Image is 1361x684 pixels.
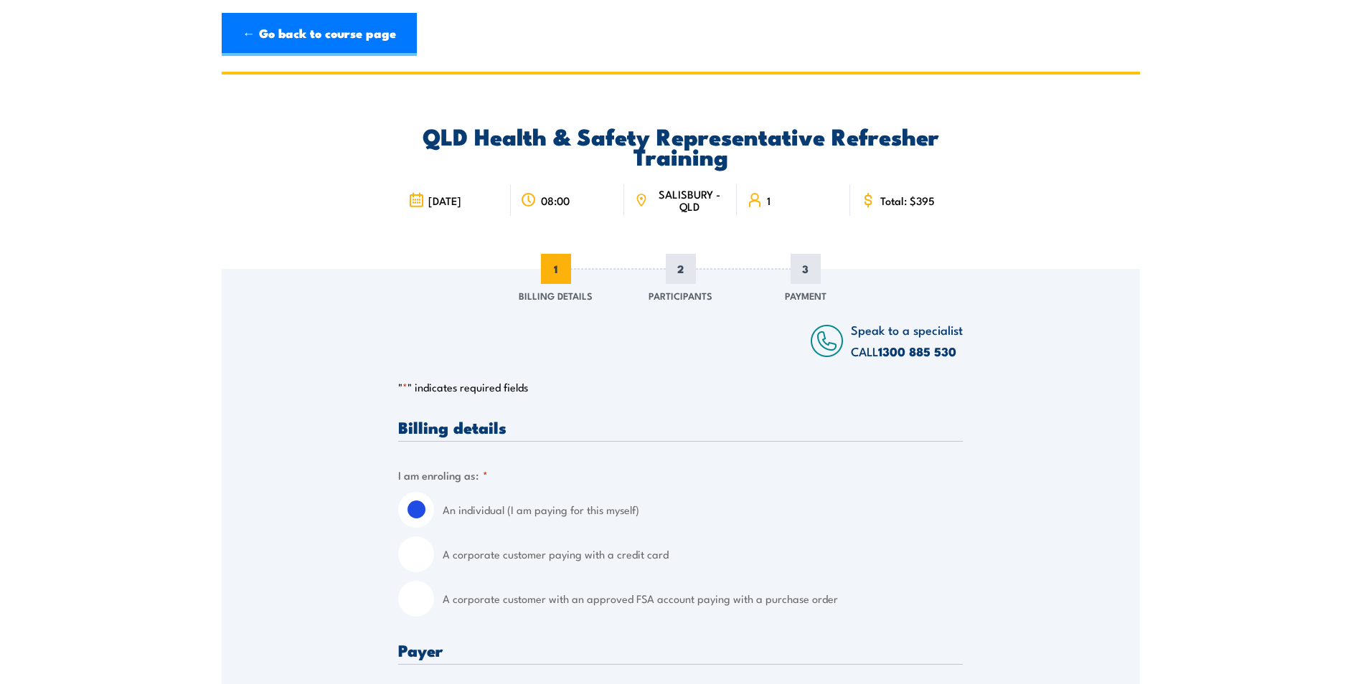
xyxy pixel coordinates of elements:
span: Payment [785,288,827,303]
h2: QLD Health & Safety Representative Refresher Training [398,125,963,166]
span: Total: $395 [880,194,935,206]
span: Speak to a specialist CALL [851,320,963,360]
p: " " indicates required fields [398,380,963,394]
label: A corporate customer paying with a credit card [443,536,963,572]
span: 2 [666,254,696,284]
span: SALISBURY - QLD [652,188,727,212]
span: Billing Details [519,288,593,303]
span: 1 [767,194,771,206]
h3: Billing details [398,419,963,435]
a: 1300 885 530 [878,342,956,361]
a: ← Go back to course page [222,13,417,56]
span: 08:00 [541,194,570,206]
span: [DATE] [428,194,461,206]
label: A corporate customer with an approved FSA account paying with a purchase order [443,581,963,617]
span: Participants [649,288,712,303]
label: An individual (I am paying for this myself) [443,492,963,528]
h3: Payer [398,642,963,658]
span: 3 [791,254,821,284]
legend: I am enroling as: [398,467,488,483]
span: 1 [541,254,571,284]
